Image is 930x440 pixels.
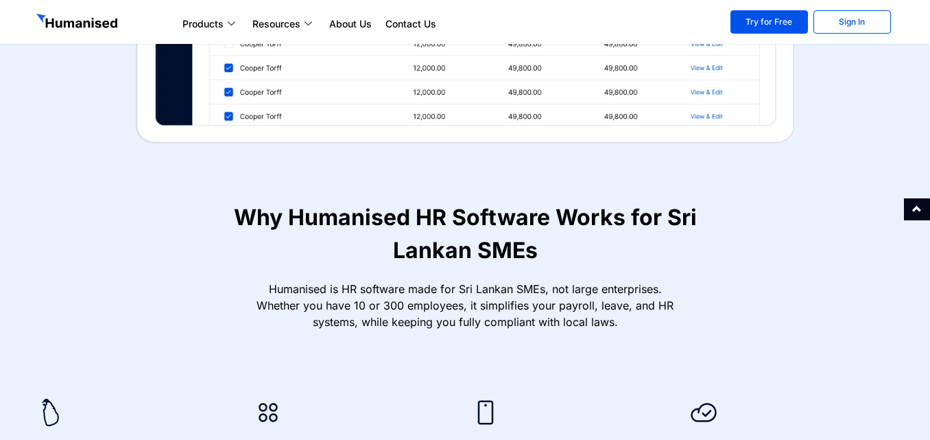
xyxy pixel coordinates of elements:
a: Contact Us [379,16,443,32]
h2: Why Humanised HR Software Works for Sri Lankan SMEs [204,201,726,267]
a: Products [176,16,246,32]
a: Try for Free [730,10,808,34]
a: About Us [322,16,379,32]
p: Humanised is HR software made for Sri Lankan SMEs, not large enterprises. Whether you have 10 or ... [246,281,684,330]
a: Resources [246,16,322,32]
img: GetHumanised Logo [36,14,120,32]
a: Sign In [813,10,891,34]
